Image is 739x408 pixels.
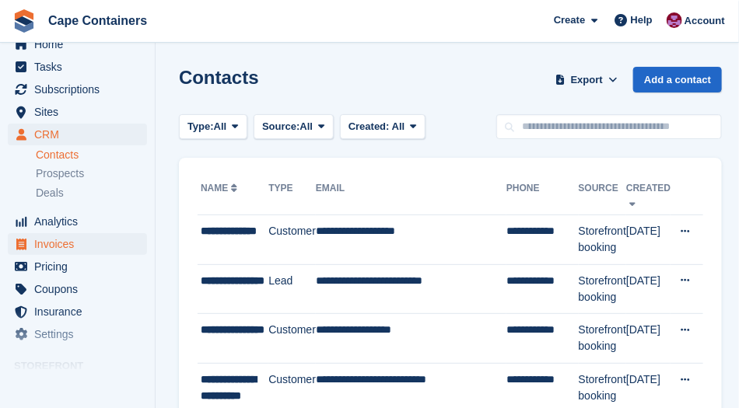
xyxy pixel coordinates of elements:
a: menu [8,323,147,345]
a: Contacts [36,148,147,162]
a: menu [8,78,147,100]
span: Coupons [34,278,128,300]
th: Type [268,176,316,215]
a: menu [8,124,147,145]
h1: Contacts [179,67,259,88]
td: Customer [268,215,316,265]
td: Customer [268,314,316,364]
span: Create [554,12,585,28]
th: Phone [506,176,579,215]
button: Type: All [179,114,247,140]
span: Insurance [34,301,128,323]
th: Source [579,176,626,215]
a: Created [626,183,671,207]
span: All [214,119,227,134]
span: Prospects [36,166,84,181]
span: Pricing [34,256,128,277]
a: Deals [36,185,147,201]
span: Tasks [34,56,128,78]
span: All [300,119,313,134]
a: Prospects [36,166,147,182]
a: menu [8,233,147,255]
td: Storefront booking [579,215,626,265]
span: Source: [262,119,299,134]
td: Lead [268,264,316,314]
a: menu [8,301,147,323]
th: Email [316,176,506,215]
img: stora-icon-8386f47178a22dfd0bd8f6a31ec36ba5ce8667c1dd55bd0f319d3a0aa187defe.svg [12,9,36,33]
img: Matt Dollisson [667,12,682,28]
span: Help [631,12,653,28]
td: Storefront booking [579,264,626,314]
a: menu [8,101,147,123]
span: Sites [34,101,128,123]
a: menu [8,56,147,78]
span: CRM [34,124,128,145]
a: menu [8,211,147,232]
span: Home [34,33,128,55]
a: Add a contact [633,67,722,92]
span: Analytics [34,211,128,232]
span: Settings [34,323,128,345]
span: Deals [36,186,64,201]
span: Invoices [34,233,128,255]
td: [DATE] [626,264,671,314]
span: Storefront [14,358,155,374]
a: menu [8,256,147,277]
span: Type: [187,119,214,134]
span: Export [571,72,603,88]
td: [DATE] [626,314,671,364]
a: Name [201,183,240,194]
span: Created: [348,120,390,132]
button: Created: All [340,114,426,140]
a: menu [8,278,147,300]
button: Export [553,67,622,92]
span: Subscriptions [34,78,128,100]
button: Source: All [254,114,334,140]
a: menu [8,33,147,55]
a: Cape Containers [42,8,153,33]
span: All [392,120,405,132]
span: Account [685,13,725,29]
td: Storefront booking [579,314,626,364]
td: [DATE] [626,215,671,265]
